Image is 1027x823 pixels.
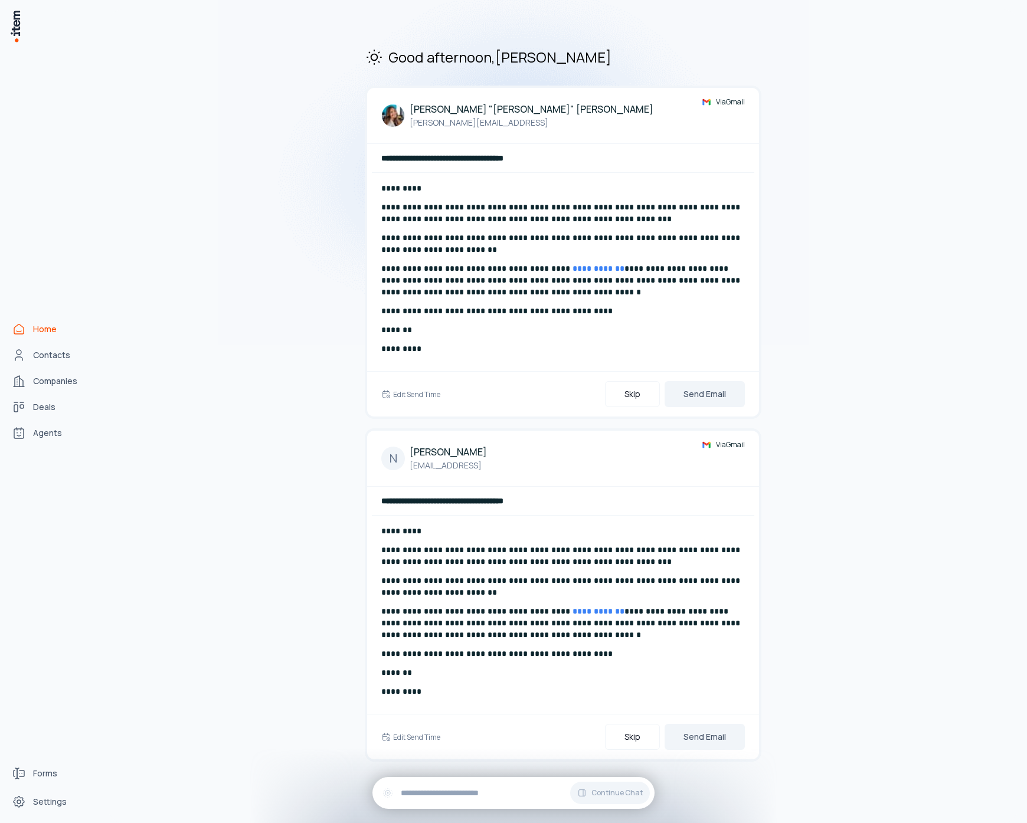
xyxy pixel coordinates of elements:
button: Continue Chat [570,782,650,804]
img: gmail [702,97,711,107]
a: deals [7,395,97,419]
button: Skip [605,381,660,407]
a: Contacts [7,343,97,367]
h6: Edit Send Time [393,732,440,742]
div: N [381,447,405,470]
span: Via Gmail [716,97,745,107]
span: Forms [33,768,57,779]
h4: [PERSON_NAME] [410,445,487,459]
span: Settings [33,796,67,808]
a: Settings [7,790,97,814]
a: Forms [7,762,97,785]
span: Deals [33,401,55,413]
div: Continue Chat [372,777,655,809]
button: Send Email [665,724,745,750]
p: [EMAIL_ADDRESS] [410,459,487,472]
p: [PERSON_NAME][EMAIL_ADDRESS] [410,116,653,129]
h2: Good afternoon , [PERSON_NAME] [365,47,761,67]
h6: Edit Send Time [393,389,440,399]
span: Home [33,323,57,335]
a: Agents [7,421,97,445]
button: Send Email [665,381,745,407]
button: Skip [605,724,660,750]
span: Companies [33,375,77,387]
span: Contacts [33,349,70,361]
img: Elizabeth "Liza" Belenky [381,104,405,127]
h4: [PERSON_NAME] "[PERSON_NAME]" [PERSON_NAME] [410,102,653,116]
a: Companies [7,369,97,393]
img: Item Brain Logo [9,9,21,43]
span: Continue Chat [591,788,643,798]
a: Home [7,317,97,341]
span: Agents [33,427,62,439]
span: Via Gmail [716,440,745,450]
img: gmail [702,440,711,450]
